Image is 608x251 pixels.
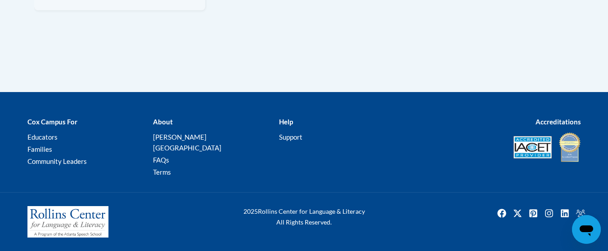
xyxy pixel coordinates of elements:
img: Facebook icon [495,206,509,220]
img: Rollins Center for Language & Literacy - A Program of the Atlanta Speech School [27,206,108,238]
img: Instagram icon [542,206,556,220]
a: Terms [153,168,171,176]
a: Facebook [495,206,509,220]
img: Pinterest icon [526,206,540,220]
img: Accredited IACET® Provider [513,136,552,159]
b: About [153,118,173,126]
div: Rollins Center for Language & Literacy All Rights Reserved. [210,206,399,228]
img: IDA® Accredited [558,132,581,163]
span: 2025 [243,207,258,215]
img: Twitter icon [510,206,525,220]
a: FAQs [153,156,169,164]
img: Facebook group icon [573,206,588,220]
img: LinkedIn icon [558,206,572,220]
a: Facebook Group [573,206,588,220]
a: Pinterest [526,206,540,220]
a: Instagram [542,206,556,220]
a: Families [27,145,52,153]
a: Support [279,133,302,141]
a: [PERSON_NAME][GEOGRAPHIC_DATA] [153,133,221,152]
a: Linkedin [558,206,572,220]
a: Twitter [510,206,525,220]
b: Help [279,118,293,126]
a: Educators [27,133,58,141]
b: Accreditations [536,118,581,126]
a: Community Leaders [27,157,87,165]
iframe: Button to launch messaging window [572,215,601,244]
b: Cox Campus For [27,118,77,126]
